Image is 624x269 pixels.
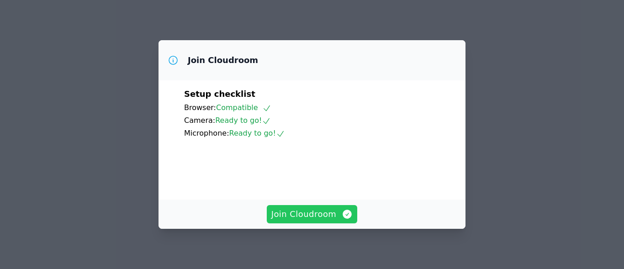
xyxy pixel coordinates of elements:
[267,205,358,223] button: Join Cloudroom
[188,55,258,66] h3: Join Cloudroom
[184,103,216,112] span: Browser:
[215,116,271,125] span: Ready to go!
[216,103,271,112] span: Compatible
[184,116,215,125] span: Camera:
[229,129,285,137] span: Ready to go!
[184,129,229,137] span: Microphone:
[184,89,255,99] span: Setup checklist
[271,208,353,221] span: Join Cloudroom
